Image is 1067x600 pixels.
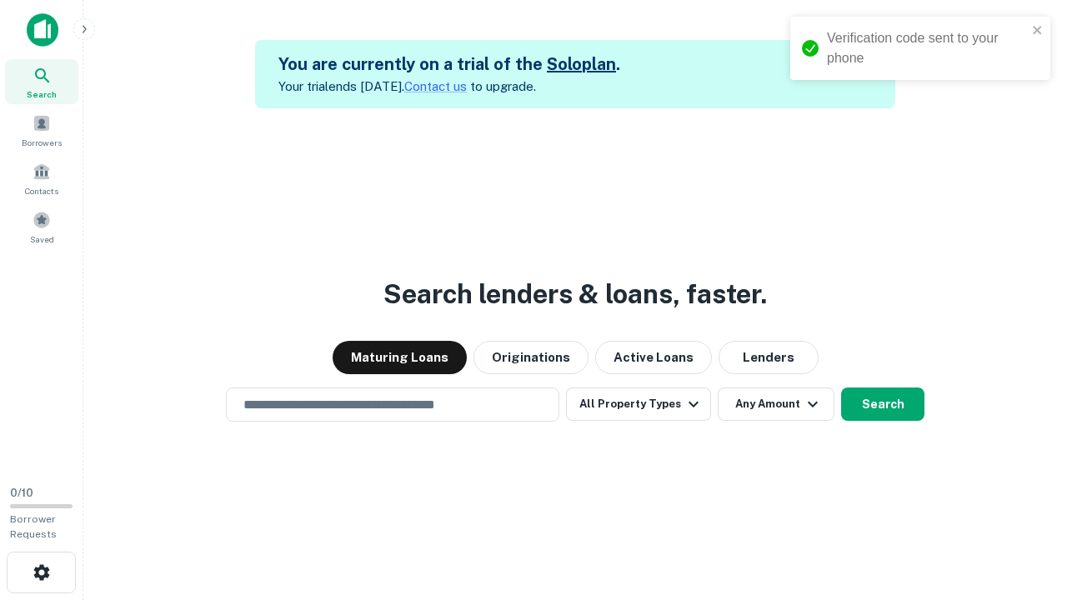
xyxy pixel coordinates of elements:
[10,487,33,499] span: 0 / 10
[278,77,620,97] p: Your trial ends [DATE]. to upgrade.
[547,54,616,74] a: Soloplan
[5,156,78,201] a: Contacts
[1032,23,1044,39] button: close
[718,387,834,421] button: Any Amount
[595,341,712,374] button: Active Loans
[984,413,1067,493] iframe: Chat Widget
[841,387,924,421] button: Search
[333,341,467,374] button: Maturing Loans
[22,136,62,149] span: Borrowers
[5,59,78,104] a: Search
[404,79,467,93] a: Contact us
[827,28,1027,68] div: Verification code sent to your phone
[5,204,78,249] a: Saved
[10,513,57,540] span: Borrower Requests
[30,232,54,246] span: Saved
[5,107,78,152] a: Borrowers
[383,274,767,314] h3: Search lenders & loans, faster.
[25,184,58,197] span: Contacts
[278,52,620,77] h5: You are currently on a trial of the .
[27,87,57,101] span: Search
[473,341,589,374] button: Originations
[27,13,58,47] img: capitalize-icon.png
[719,341,819,374] button: Lenders
[566,387,711,421] button: All Property Types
